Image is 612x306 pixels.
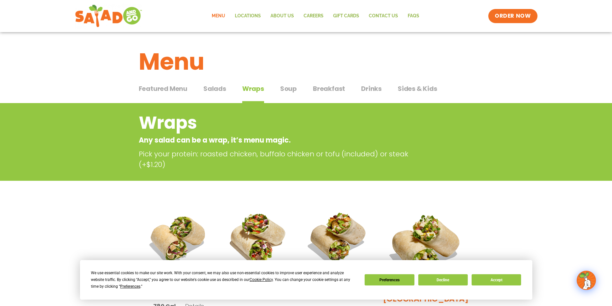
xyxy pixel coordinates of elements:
a: About Us [266,9,299,23]
span: ORDER NOW [495,12,531,20]
button: Accept [472,274,521,285]
img: Product photo for Roasted Autumn Wrap [303,203,373,273]
div: Tabbed content [139,82,474,103]
span: Salads [203,84,226,93]
h1: Menu [139,44,474,79]
a: GIFT CARDS [328,9,364,23]
span: Cookie Policy [250,277,273,282]
p: Any salad can be a wrap, it’s menu magic. [139,135,422,145]
button: Preferences [365,274,414,285]
a: Careers [299,9,328,23]
h2: Wraps [139,110,422,136]
span: Featured Menu [139,84,187,93]
img: Product photo for Fajita Wrap [223,203,293,273]
span: Soup [280,84,297,93]
img: wpChatIcon [577,271,595,289]
span: Breakfast [313,84,345,93]
span: Sides & Kids [398,84,437,93]
nav: Menu [207,9,424,23]
a: Contact Us [364,9,403,23]
a: Locations [230,9,266,23]
img: Product photo for BBQ Ranch Wrap [383,203,469,288]
img: Product photo for Tuscan Summer Wrap [144,203,214,273]
div: We use essential cookies to make our site work. With your consent, we may also use non-essential ... [91,270,357,290]
a: Menu [207,9,230,23]
span: Wraps [242,84,264,93]
a: ORDER NOW [488,9,537,23]
img: new-SAG-logo-768×292 [75,3,143,29]
a: FAQs [403,9,424,23]
div: Cookie Consent Prompt [80,260,532,300]
p: Pick your protein: roasted chicken, buffalo chicken or tofu (included) or steak (+$1.20) [139,149,425,170]
button: Decline [418,274,468,285]
span: Drinks [361,84,382,93]
span: Preferences [120,284,140,289]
